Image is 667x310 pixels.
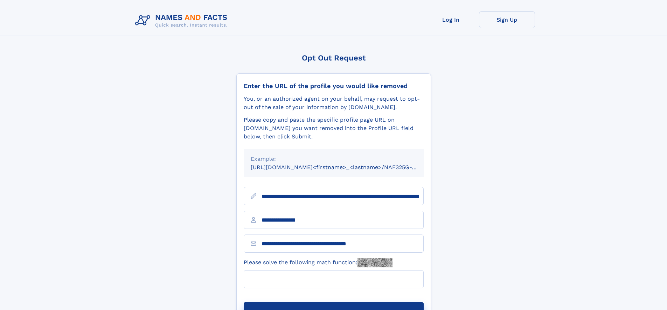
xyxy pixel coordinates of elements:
[244,258,392,267] label: Please solve the following math function:
[132,11,233,30] img: Logo Names and Facts
[251,164,437,171] small: [URL][DOMAIN_NAME]<firstname>_<lastname>/NAF325G-xxxxxxxx
[244,116,424,141] div: Please copy and paste the specific profile page URL on [DOMAIN_NAME] you want removed into the Pr...
[244,82,424,90] div: Enter the URL of the profile you would like removed
[251,155,417,163] div: Example:
[479,11,535,28] a: Sign Up
[423,11,479,28] a: Log In
[236,53,431,62] div: Opt Out Request
[244,95,424,111] div: You, or an authorized agent on your behalf, may request to opt-out of the sale of your informatio...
